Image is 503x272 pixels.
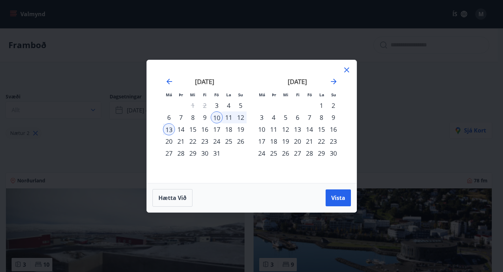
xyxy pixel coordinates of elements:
div: Calendar [155,69,348,175]
td: Choose fimmtudagur, 13. nóvember 2025 as your check-in date. It’s available. [292,123,303,135]
div: 5 [280,111,292,123]
td: Choose sunnudagur, 2. nóvember 2025 as your check-in date. It’s available. [327,99,339,111]
div: 15 [187,123,199,135]
strong: [DATE] [195,77,214,86]
div: 31 [211,147,223,159]
div: 20 [292,135,303,147]
small: Mi [283,92,288,97]
td: Selected. laugardagur, 11. október 2025 [223,111,235,123]
td: Choose sunnudagur, 16. nóvember 2025 as your check-in date. It’s available. [327,123,339,135]
td: Choose föstudagur, 21. nóvember 2025 as your check-in date. It’s available. [303,135,315,147]
div: 28 [175,147,187,159]
td: Choose föstudagur, 7. nóvember 2025 as your check-in date. It’s available. [303,111,315,123]
td: Choose þriðjudagur, 28. október 2025 as your check-in date. It’s available. [175,147,187,159]
small: Mi [190,92,195,97]
small: Su [238,92,243,97]
strong: [DATE] [288,77,307,86]
td: Selected. sunnudagur, 12. október 2025 [235,111,247,123]
td: Choose sunnudagur, 30. nóvember 2025 as your check-in date. It’s available. [327,147,339,159]
td: Choose mánudagur, 10. nóvember 2025 as your check-in date. It’s available. [256,123,268,135]
div: 9 [327,111,339,123]
td: Choose laugardagur, 1. nóvember 2025 as your check-in date. It’s available. [315,99,327,111]
div: 25 [268,147,280,159]
div: 7 [303,111,315,123]
td: Choose fimmtudagur, 9. október 2025 as your check-in date. It’s available. [199,111,211,123]
td: Choose laugardagur, 29. nóvember 2025 as your check-in date. It’s available. [315,147,327,159]
span: Hætta við [158,194,187,202]
td: Choose þriðjudagur, 7. október 2025 as your check-in date. It’s available. [175,111,187,123]
div: Move backward to switch to the previous month. [165,77,174,86]
div: 10 [211,111,223,123]
div: 7 [175,111,187,123]
td: Selected as start date. föstudagur, 10. október 2025 [211,111,223,123]
div: 30 [199,147,211,159]
td: Choose laugardagur, 8. nóvember 2025 as your check-in date. It’s available. [315,111,327,123]
td: Choose þriðjudagur, 25. nóvember 2025 as your check-in date. It’s available. [268,147,280,159]
td: Choose föstudagur, 14. nóvember 2025 as your check-in date. It’s available. [303,123,315,135]
td: Choose miðvikudagur, 19. nóvember 2025 as your check-in date. It’s available. [280,135,292,147]
span: Vista [331,194,345,202]
td: Choose föstudagur, 17. október 2025 as your check-in date. It’s available. [211,123,223,135]
td: Choose föstudagur, 24. október 2025 as your check-in date. It’s available. [211,135,223,147]
small: Má [259,92,265,97]
td: Choose mánudagur, 6. október 2025 as your check-in date. It’s available. [163,111,175,123]
small: La [319,92,324,97]
div: 4 [268,111,280,123]
td: Choose fimmtudagur, 20. nóvember 2025 as your check-in date. It’s available. [292,135,303,147]
td: Choose miðvikudagur, 29. október 2025 as your check-in date. It’s available. [187,147,199,159]
div: 26 [280,147,292,159]
div: 21 [175,135,187,147]
div: 24 [256,147,268,159]
td: Choose mánudagur, 27. október 2025 as your check-in date. It’s available. [163,147,175,159]
td: Not available. fimmtudagur, 2. október 2025 [199,99,211,111]
div: 11 [223,111,235,123]
div: 21 [303,135,315,147]
div: 29 [187,147,199,159]
td: Choose föstudagur, 31. október 2025 as your check-in date. It’s available. [211,147,223,159]
div: 28 [303,147,315,159]
td: Choose laugardagur, 18. október 2025 as your check-in date. It’s available. [223,123,235,135]
div: 11 [268,123,280,135]
div: 12 [280,123,292,135]
small: Fö [214,92,219,97]
td: Choose föstudagur, 28. nóvember 2025 as your check-in date. It’s available. [303,147,315,159]
div: 29 [315,147,327,159]
td: Choose mánudagur, 20. október 2025 as your check-in date. It’s available. [163,135,175,147]
td: Choose laugardagur, 15. nóvember 2025 as your check-in date. It’s available. [315,123,327,135]
td: Choose þriðjudagur, 4. nóvember 2025 as your check-in date. It’s available. [268,111,280,123]
small: Má [166,92,172,97]
small: Su [331,92,336,97]
div: 3 [211,99,223,111]
div: 12 [235,111,247,123]
td: Choose föstudagur, 3. október 2025 as your check-in date. It’s available. [211,99,223,111]
div: 4 [223,99,235,111]
td: Choose þriðjudagur, 18. nóvember 2025 as your check-in date. It’s available. [268,135,280,147]
td: Choose miðvikudagur, 15. október 2025 as your check-in date. It’s available. [187,123,199,135]
td: Choose sunnudagur, 23. nóvember 2025 as your check-in date. It’s available. [327,135,339,147]
td: Choose mánudagur, 24. nóvember 2025 as your check-in date. It’s available. [256,147,268,159]
td: Choose sunnudagur, 26. október 2025 as your check-in date. It’s available. [235,135,247,147]
div: 23 [327,135,339,147]
div: 22 [315,135,327,147]
div: 26 [235,135,247,147]
div: 14 [175,123,187,135]
td: Choose þriðjudagur, 14. október 2025 as your check-in date. It’s available. [175,123,187,135]
div: 5 [235,99,247,111]
td: Choose fimmtudagur, 23. október 2025 as your check-in date. It’s available. [199,135,211,147]
div: Move forward to switch to the next month. [329,77,338,86]
div: 19 [235,123,247,135]
div: 1 [315,99,327,111]
div: 6 [292,111,303,123]
div: 22 [187,135,199,147]
td: Choose mánudagur, 3. nóvember 2025 as your check-in date. It’s available. [256,111,268,123]
td: Choose laugardagur, 25. október 2025 as your check-in date. It’s available. [223,135,235,147]
td: Choose fimmtudagur, 16. október 2025 as your check-in date. It’s available. [199,123,211,135]
td: Choose sunnudagur, 5. október 2025 as your check-in date. It’s available. [235,99,247,111]
div: 24 [211,135,223,147]
td: Choose fimmtudagur, 30. október 2025 as your check-in date. It’s available. [199,147,211,159]
button: Hætta við [152,189,192,207]
div: 2 [327,99,339,111]
div: 30 [327,147,339,159]
small: Fö [307,92,312,97]
td: Choose miðvikudagur, 22. október 2025 as your check-in date. It’s available. [187,135,199,147]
